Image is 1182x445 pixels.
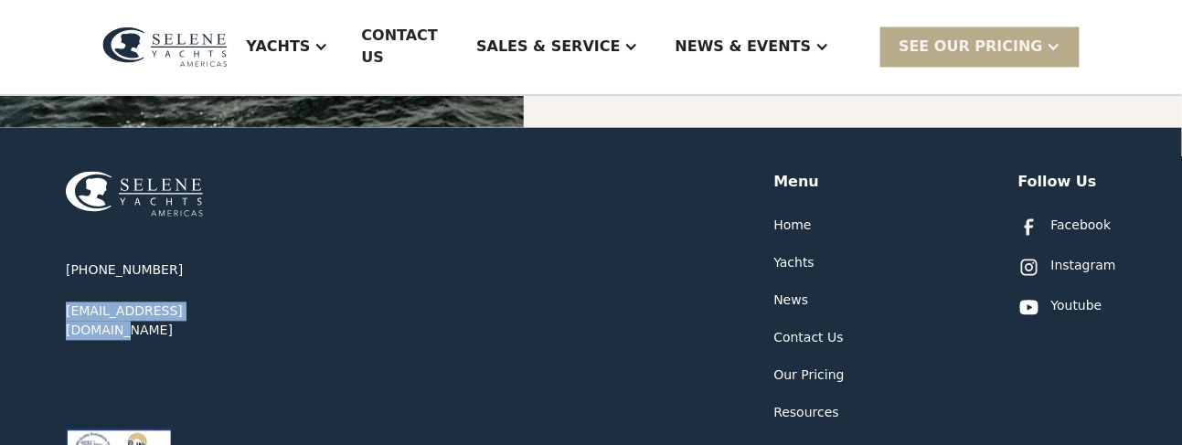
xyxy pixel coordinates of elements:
[1018,217,1112,238] a: Facebook
[476,37,620,58] div: Sales & Service
[458,11,656,84] div: Sales & Service
[246,37,310,58] div: Yachts
[66,302,285,341] a: [EMAIL_ADDRESS][DOMAIN_NAME]
[102,27,228,69] img: logo
[676,37,812,58] div: News & EVENTS
[1051,257,1116,276] div: Instagram
[1051,217,1112,236] div: Facebook
[774,172,820,194] div: Menu
[5,406,429,438] span: Unsubscribe any time by clicking the link at the bottom of any message
[1018,172,1097,194] div: Follow Us
[228,11,346,84] div: Yachts
[774,404,840,423] a: Resources
[1018,257,1116,279] a: Instagram
[657,11,848,84] div: News & EVENTS
[774,291,809,311] a: News
[899,37,1043,58] div: SEE Our Pricing
[774,217,812,236] a: Home
[774,254,815,273] a: Yachts
[1018,297,1102,319] a: Youtube
[1051,297,1102,316] div: Youtube
[5,407,16,419] input: I want to subscribe to your Newsletter.Unsubscribe any time by clicking the link at the bottom of...
[362,26,444,69] div: Contact US
[21,406,289,421] strong: I want to subscribe to your Newsletter.
[880,27,1080,67] div: SEE Our Pricing
[774,329,844,348] a: Contact Us
[66,261,183,281] a: [PHONE_NUMBER]
[774,366,845,386] a: Our Pricing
